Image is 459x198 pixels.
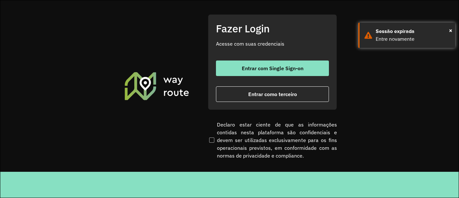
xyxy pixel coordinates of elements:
h2: Fazer Login [216,22,329,35]
span: Entrar com Single Sign-on [242,66,303,71]
div: Entre novamente [376,35,450,43]
span: × [449,26,452,35]
label: Declaro estar ciente de que as informações contidas nesta plataforma são confidenciais e devem se... [208,121,337,159]
button: button [216,60,329,76]
span: Entrar como terceiro [248,92,297,97]
button: Close [449,26,452,35]
button: button [216,86,329,102]
div: Sessão expirada [376,27,450,35]
p: Acesse com suas credenciais [216,40,329,48]
img: Roteirizador AmbevTech [124,71,190,101]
